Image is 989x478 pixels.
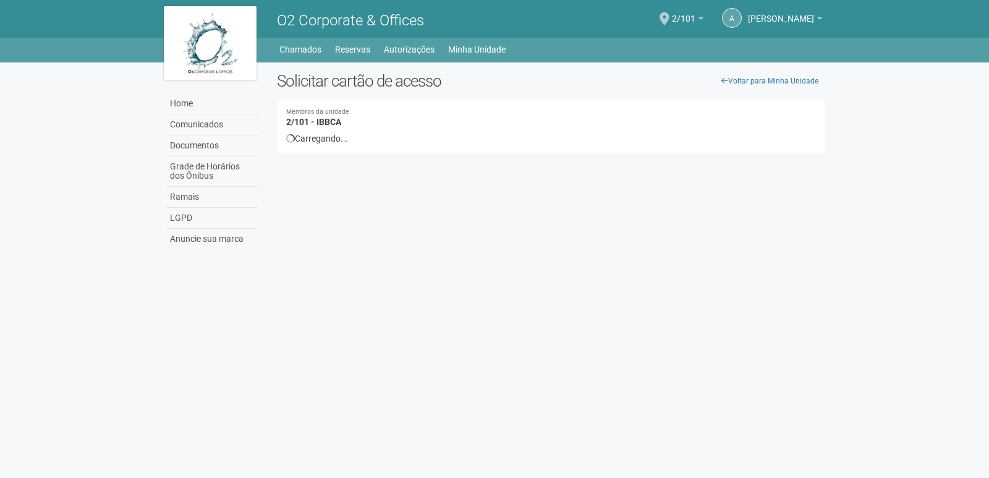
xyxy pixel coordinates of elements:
span: Alice [748,2,814,23]
span: O2 Corporate & Offices [277,12,424,29]
a: Anuncie sua marca [167,229,258,249]
img: logo.jpg [164,6,257,80]
small: Membros da unidade [286,109,816,116]
a: Voltar para Minha Unidade [715,72,825,90]
a: Autorizações [384,41,435,58]
h2: Solicitar cartão de acesso [277,72,825,90]
a: 2/101 [672,15,703,25]
div: Carregando... [286,133,816,144]
a: LGPD [167,208,258,229]
a: Ramais [167,187,258,208]
a: Home [167,93,258,114]
a: A [722,8,742,28]
h4: 2/101 - IBBCA [286,109,816,127]
a: Grade de Horários dos Ônibus [167,156,258,187]
a: Chamados [279,41,321,58]
a: Comunicados [167,114,258,135]
a: [PERSON_NAME] [748,15,822,25]
a: Minha Unidade [448,41,506,58]
a: Reservas [335,41,370,58]
a: Documentos [167,135,258,156]
span: 2/101 [672,2,695,23]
